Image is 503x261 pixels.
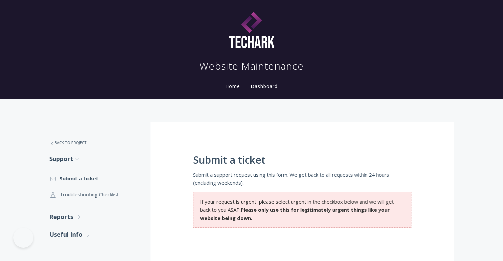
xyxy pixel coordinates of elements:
a: Useful Info [49,226,137,243]
iframe: Toggle Customer Support [13,228,33,248]
h1: Website Maintenance [199,59,304,73]
a: Support [49,150,137,168]
p: Submit a support request using this form. We get back to all requests within 24 hours (excluding ... [193,171,411,187]
a: Reports [49,208,137,226]
h1: Submit a ticket [193,154,411,166]
a: Home [224,83,241,89]
a: Submit a ticket [49,170,137,186]
strong: Please only use this for legitimately urgent things like your website being down. [200,206,390,221]
a: Troubleshooting Checklist [49,186,137,202]
section: If your request is urgent, please select urgent in the checkbox below and we will get back to you... [193,192,411,228]
a: Back to Project [49,136,137,150]
a: Dashboard [249,83,279,89]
